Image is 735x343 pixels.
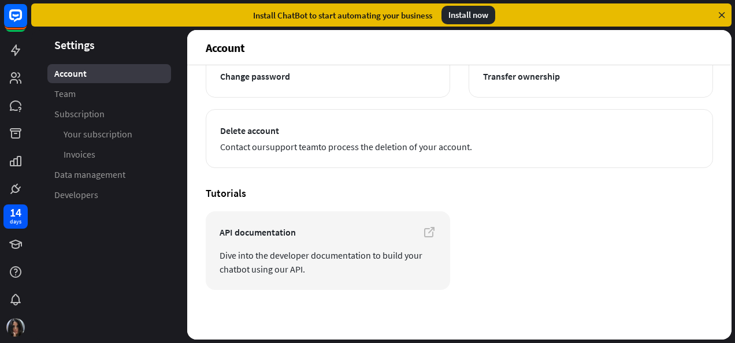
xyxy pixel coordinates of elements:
[253,10,432,21] div: Install ChatBot to start automating your business
[3,204,28,229] a: 14 days
[10,207,21,218] div: 14
[54,169,125,181] span: Data management
[54,108,105,120] span: Subscription
[47,185,171,204] a: Developers
[220,69,436,83] span: Change password
[9,5,44,39] button: Open LiveChat chat widget
[54,68,87,80] span: Account
[206,34,450,98] button: Change password
[220,140,699,154] span: Contact our to process the deletion of your account.
[483,69,699,83] span: Transfer ownership
[31,37,187,53] header: Settings
[187,30,732,65] header: Account
[47,125,171,144] a: Your subscription
[206,109,713,168] button: Delete account Contact oursupport teamto process the deletion of your account.
[54,88,76,100] span: Team
[206,211,450,290] a: API documentation Dive into the developer documentation to build your chatbot using our API.
[206,187,713,200] h4: Tutorials
[220,124,699,137] span: Delete account
[220,248,436,276] span: Dive into the developer documentation to build your chatbot using our API.
[10,218,21,226] div: days
[47,105,171,124] a: Subscription
[47,84,171,103] a: Team
[47,145,171,164] a: Invoices
[54,189,98,201] span: Developers
[220,225,436,239] span: API documentation
[64,148,95,161] span: Invoices
[469,34,713,98] button: Transfer ownership
[64,128,132,140] span: Your subscription
[47,165,171,184] a: Data management
[441,6,495,24] div: Install now
[266,141,318,152] a: support team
